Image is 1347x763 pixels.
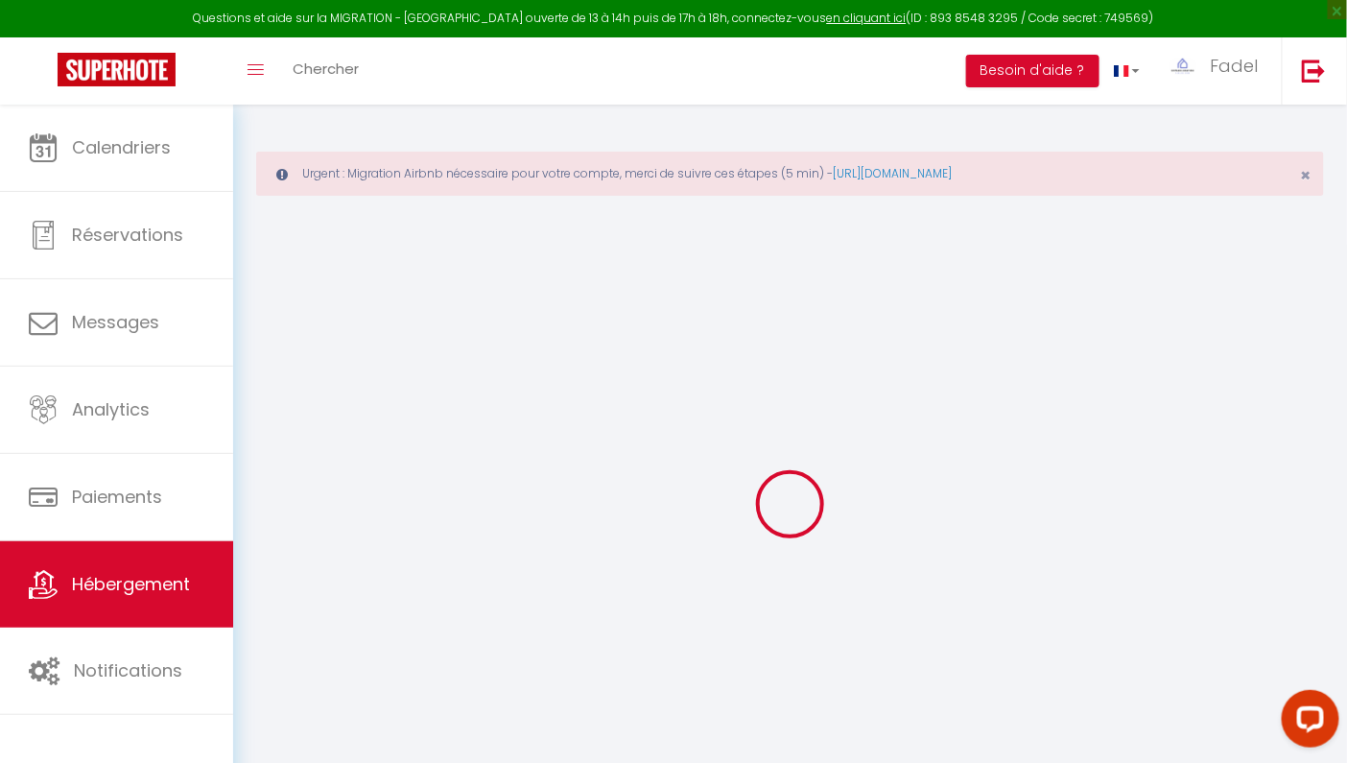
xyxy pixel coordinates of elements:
[1301,167,1312,184] button: Close
[72,572,190,596] span: Hébergement
[966,55,1099,87] button: Besoin d'aide ?
[1266,682,1347,763] iframe: LiveChat chat widget
[72,397,150,421] span: Analytics
[72,223,183,247] span: Réservations
[293,59,359,79] span: Chercher
[72,485,162,509] span: Paiements
[1302,59,1326,83] img: logout
[1154,37,1282,105] a: ... Fadel
[278,37,373,105] a: Chercher
[1169,58,1197,75] img: ...
[827,10,907,26] a: en cliquant ici
[1210,54,1258,78] span: Fadel
[58,53,176,86] img: Super Booking
[72,135,171,159] span: Calendriers
[72,310,159,334] span: Messages
[256,152,1324,196] div: Urgent : Migration Airbnb nécessaire pour votre compte, merci de suivre ces étapes (5 min) -
[74,658,182,682] span: Notifications
[833,165,952,181] a: [URL][DOMAIN_NAME]
[1301,163,1312,187] span: ×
